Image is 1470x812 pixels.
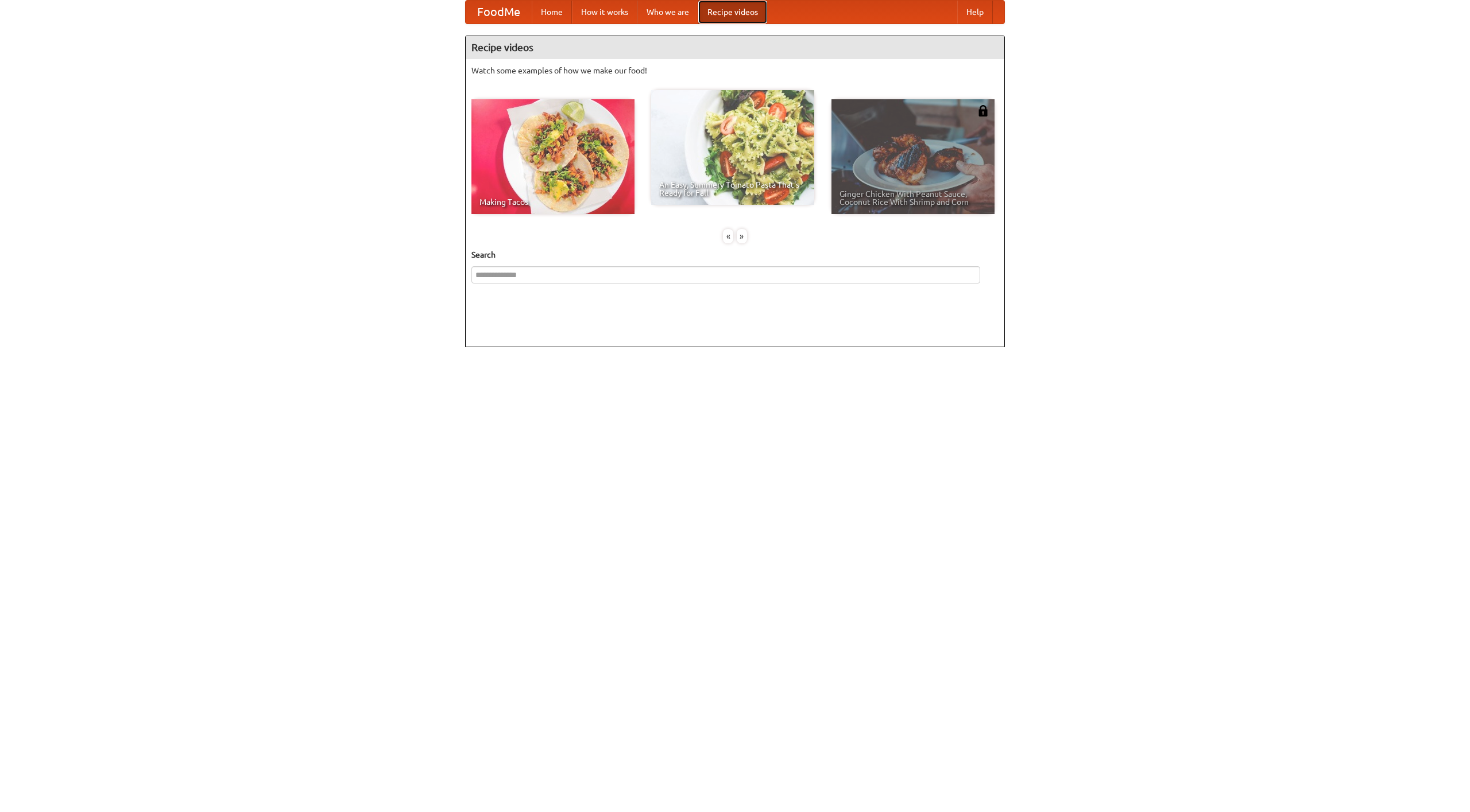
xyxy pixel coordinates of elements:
a: Making Tacos [471,99,635,214]
span: An Easy, Summery Tomato Pasta That's Ready for Fall [659,181,806,197]
div: » [737,229,747,243]
a: Recipe videos [698,1,767,24]
span: Making Tacos [479,198,626,206]
a: How it works [572,1,637,24]
a: Who we are [637,1,698,24]
a: Home [532,1,572,24]
h5: Search [471,249,999,261]
img: 483408.png [977,105,989,116]
h4: Recipe videos [466,36,1004,59]
p: Watch some examples of how we make our food! [471,65,999,76]
a: An Easy, Summery Tomato Pasta That's Ready for Fall [651,90,814,205]
a: FoodMe [466,1,532,24]
div: « [723,229,733,243]
a: Help [957,1,993,24]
